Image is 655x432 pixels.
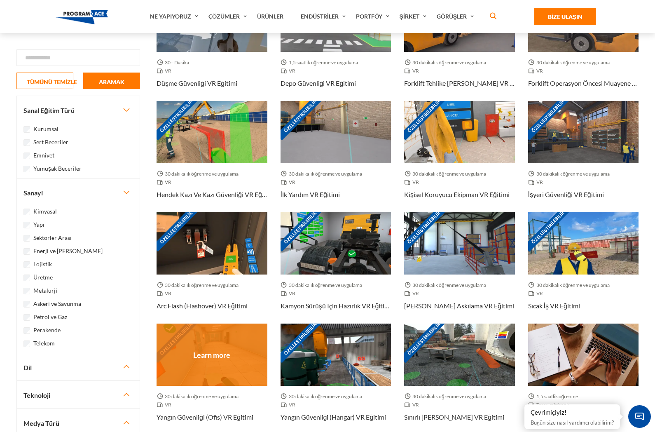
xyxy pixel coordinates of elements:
a: Özelleştirilebilir Küçük resim - Kişisel Koruyucu Ekipman VR Eğitimi 30 dakikalık öğrenme ve uygu... [404,101,515,212]
button: TÜMÜNÜ TEMİZLE [16,73,73,89]
font: Depo Güvenliği VR Eğitimi [281,79,356,87]
font: 30 dakikalık öğrenme ve uygulama [165,171,239,177]
button: Sanayi [17,178,140,206]
font: Kimyasal [33,208,57,215]
a: Özelleştirilebilir Küçük resim - Hendek Açma ve Kazı Güvenliği VR Eğitimi 30 dakikalık öğrenme ve... [157,101,267,212]
input: Telekom [23,340,30,347]
font: Sert Beceriler [33,139,68,146]
input: Kimyasal [23,209,30,215]
font: Portföy [356,13,382,20]
input: Petrol ve Gaz [23,314,30,321]
font: 30 dakikalık öğrenme ve uygulama [165,282,239,288]
font: 30 dakikalık öğrenme ve uygulama [536,282,610,288]
font: Sektörler Arası [33,234,72,241]
font: Telekom [33,340,55,347]
font: 30 dakikalık öğrenme ve uygulama [412,393,486,399]
font: Sınırlı [PERSON_NAME] VR Eğitimi [404,413,504,421]
img: Program-Ace [56,10,108,24]
font: Sanal Eğitim Türü [23,106,75,114]
font: Yumuşak Beceriler [33,165,82,172]
font: Hendek Kazı ve Kazı Güvenliği VR Eğitimi [157,190,275,198]
font: 30 dakikalık öğrenme ve uygulama [412,171,486,177]
input: Yapı [23,222,30,228]
font: Forklift Tehlike [PERSON_NAME] VR Eğitimi [404,79,530,87]
font: 30 dakikalık öğrenme ve uygulama [165,393,239,399]
font: Düşme Güvenliği VR Eğitimi [157,79,237,87]
a: Özelleştirilebilir Küçük resim - İşyeri Güvenliği VR Eğitimi 30 dakikalık öğrenme ve uygulama VR ... [528,101,639,212]
font: Kişisel Koruyucu Ekipman VR Eğitimi [404,190,510,198]
font: Tarayıcı tabanlı [536,401,569,408]
font: VR [289,179,295,185]
a: Özelleştirilebilir Küçük resim - İlk Yardım VR Eğitimi 30 dakikalık öğrenme ve uygulama VR İlk Ya... [281,101,391,212]
input: Askeri ve Savunma [23,301,30,308]
font: Teknoloji [23,391,50,399]
font: VR [289,290,295,296]
input: Metalurji [23,288,30,294]
font: Askeri ve Savunma [33,300,81,307]
font: VR [536,68,543,74]
font: TÜMÜNÜ TEMİZLE [27,78,77,85]
font: VR [412,68,419,74]
input: Emniyet [23,153,30,159]
a: Özelleştirilebilir Küçük resim - Arc Flash (Flashover) VR Eğitimi 30 dakikalık öğrenme ve uygulam... [157,212,267,324]
font: 30 dakikalık öğrenme ve uygulama [412,282,486,288]
font: Lojistik [33,261,52,268]
font: Çözümler [208,13,240,20]
font: Endüstriler [301,13,339,20]
font: VR [536,179,543,185]
input: Lojistik [23,261,30,268]
span: Sohbet Widget'ı [628,405,651,428]
a: Özelleştirilebilir Küçük resim - Kamyon Sürüşü için VR Eğitimi Hazırlığı 30 dakikalık öğrenme ve ... [281,212,391,324]
font: 30 dakikalık öğrenme ve uygulama [536,171,610,177]
font: VR [536,290,543,296]
font: 30 dakikalık öğrenme ve uygulama [289,393,363,399]
font: Sıcak İş VR Eğitimi [528,302,580,310]
font: Medya Türü [23,419,59,427]
font: 30 dakikalık öğrenme ve uygulama [289,171,363,177]
font: Dil [23,363,32,371]
font: İşyeri Güvenliği VR Eğitimi [528,190,604,198]
font: Üretme [33,274,53,281]
input: Perakende [23,327,30,334]
font: Enerji ve [PERSON_NAME] [33,247,103,254]
input: Kurumsal [23,126,30,133]
font: Ne Yapıyoruz [150,13,191,20]
font: Yapı [33,221,44,228]
font: 30 dakikalık öğrenme ve uygulama [289,282,363,288]
font: 1,5 saatlik öğrenme [536,393,578,399]
input: Enerji ve [PERSON_NAME] [23,248,30,255]
input: Üretme [23,275,30,281]
font: 30+ Dakika [165,59,189,66]
button: Sanal Eğitim Türü [17,96,140,124]
font: Arc Flash (Flashover) VR Eğitimi [157,302,248,310]
font: Bugün size nasıl yardımcı olabilirim? [531,419,614,426]
font: Çevrimiçiyiz! [531,409,566,416]
font: VR [165,401,171,408]
font: Şirket [400,13,419,20]
a: Bize Ulaşın [534,8,596,25]
a: Özelleştirilebilir Küçük resim - Yük Askılama VR Eğitimi 30 dakikalık öğrenme ve uygulama VR [PER... [404,212,515,324]
a: Özelleştirilebilir Küçük resim - Sıcak İş VR Eğitimi 30 dakikalık öğrenme ve uygulama VR Sıcak İş... [528,212,639,324]
font: 1,5 saatlik öğrenme ve uygulama [289,59,358,66]
font: Kurumsal [33,125,58,132]
font: [PERSON_NAME] Askılama VR Eğitimi [404,302,514,310]
font: Sanayi [23,189,43,197]
font: 30 dakikalık öğrenme ve uygulama [536,59,610,66]
font: Yangın Güvenliği (Ofis) VR Eğitimi [157,413,253,421]
font: VR [165,179,171,185]
input: Yumuşak Beceriler [23,166,30,172]
font: VR [165,68,171,74]
font: Metalurji [33,287,57,294]
font: VR [412,290,419,296]
input: Sektörler Arası [23,235,30,242]
input: Sert Beceriler [23,139,30,146]
font: VR [412,179,419,185]
font: Emniyet [33,152,54,159]
font: VR [289,68,295,74]
font: Bize Ulaşın [548,13,582,20]
font: Perakende [33,326,61,333]
font: Kamyon Sürüşü için Hazırlık VR Eğitimi [281,302,392,310]
font: Petrol ve Gaz [33,313,67,320]
font: VR [412,401,419,408]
